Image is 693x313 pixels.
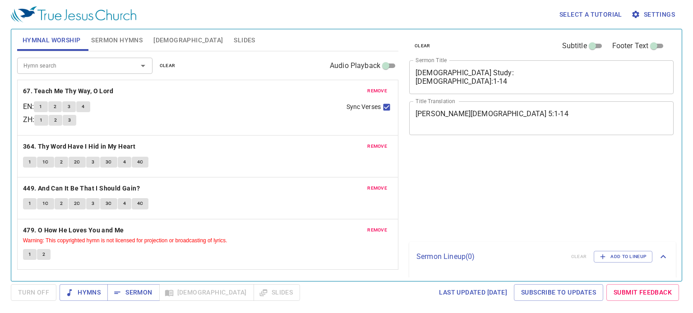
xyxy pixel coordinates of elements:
[23,101,34,112] p: EN :
[23,249,37,260] button: 1
[34,115,48,126] button: 1
[37,198,54,209] button: 1C
[92,158,94,166] span: 3
[23,225,125,236] button: 479. O How He Loves You and Me
[82,103,84,111] span: 4
[55,198,68,209] button: 2
[23,237,227,244] small: Warning: This copyrighted hymn is not licensed for projection or broadcasting of lyrics.
[594,251,652,263] button: Add to Lineup
[68,116,71,124] span: 3
[154,60,181,71] button: clear
[42,200,49,208] span: 1C
[23,35,81,46] span: Hymnal Worship
[160,62,176,70] span: clear
[86,198,100,209] button: 3
[612,41,649,51] span: Footer Text
[91,35,143,46] span: Sermon Hymns
[54,103,56,111] span: 2
[55,157,68,168] button: 2
[60,200,63,208] span: 2
[49,115,62,126] button: 2
[28,200,31,208] span: 1
[118,198,131,209] button: 4
[367,87,387,95] span: remove
[23,114,34,125] p: ZH :
[23,198,37,209] button: 1
[362,183,393,194] button: remove
[42,250,45,259] span: 2
[107,284,159,301] button: Sermon
[86,157,100,168] button: 3
[330,60,380,71] span: Audio Playback
[367,142,387,150] span: remove
[415,42,430,50] span: clear
[362,225,393,236] button: remove
[54,116,57,124] span: 2
[28,158,31,166] span: 1
[629,6,679,23] button: Settings
[137,200,143,208] span: 4C
[416,109,667,127] textarea: [PERSON_NAME][DEMOGRAPHIC_DATA] 5:1-14
[69,157,86,168] button: 2C
[367,184,387,192] span: remove
[40,116,42,124] span: 1
[23,157,37,168] button: 1
[23,86,115,97] button: 67. Teach Me Thy Way, O Lord
[346,102,381,112] span: Sync Verses
[23,183,140,194] b: 449. And Can It Be That I Should Gain?
[614,287,672,298] span: Submit Feedback
[34,101,47,112] button: 1
[123,200,126,208] span: 4
[362,86,393,96] button: remove
[42,158,49,166] span: 1C
[633,9,675,20] span: Settings
[367,226,387,234] span: remove
[115,287,152,298] span: Sermon
[106,200,112,208] span: 3C
[62,101,76,112] button: 3
[68,103,70,111] span: 3
[123,158,126,166] span: 4
[409,41,436,51] button: clear
[28,250,31,259] span: 1
[60,284,108,301] button: Hymns
[416,68,667,86] textarea: [DEMOGRAPHIC_DATA] Study: [DEMOGRAPHIC_DATA]:1-14
[23,86,113,97] b: 67. Teach Me Thy Way, O Lord
[606,284,679,301] a: Submit Feedback
[153,35,223,46] span: [DEMOGRAPHIC_DATA]
[556,6,626,23] button: Select a tutorial
[23,225,124,236] b: 479. O How He Loves You and Me
[132,157,149,168] button: 4C
[132,198,149,209] button: 4C
[600,253,647,261] span: Add to Lineup
[406,145,622,239] iframe: from-child
[362,141,393,152] button: remove
[409,242,676,272] div: Sermon Lineup(0)clearAdd to Lineup
[562,41,587,51] span: Subtitle
[521,287,596,298] span: Subscribe to Updates
[137,59,149,72] button: Open
[48,101,62,112] button: 2
[67,287,101,298] span: Hymns
[74,158,80,166] span: 2C
[39,103,42,111] span: 1
[11,6,136,23] img: True Jesus Church
[23,141,137,152] button: 364. Thy Word Have I Hid in My Heart
[106,158,112,166] span: 3C
[60,158,63,166] span: 2
[100,198,117,209] button: 3C
[92,200,94,208] span: 3
[23,141,135,152] b: 364. Thy Word Have I Hid in My Heart
[559,9,622,20] span: Select a tutorial
[234,35,255,46] span: Slides
[23,183,142,194] button: 449. And Can It Be That I Should Gain?
[118,157,131,168] button: 4
[435,284,511,301] a: Last updated [DATE]
[37,157,54,168] button: 1C
[100,157,117,168] button: 3C
[514,284,603,301] a: Subscribe to Updates
[74,200,80,208] span: 2C
[69,198,86,209] button: 2C
[416,251,564,262] p: Sermon Lineup ( 0 )
[137,158,143,166] span: 4C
